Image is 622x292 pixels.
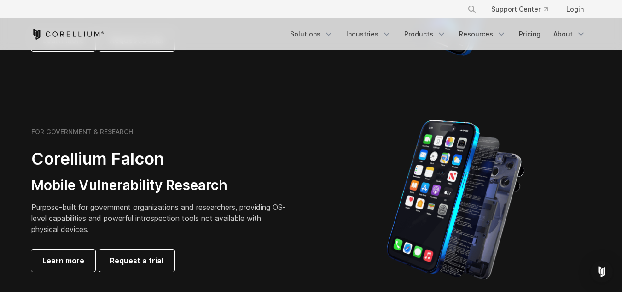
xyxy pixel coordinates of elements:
div: Navigation Menu [285,26,591,42]
a: Login [559,1,591,18]
p: Purpose-built for government organizations and researchers, providing OS-level capabilities and p... [31,202,289,235]
h2: Corellium Falcon [31,149,289,169]
a: Request a trial [99,250,174,272]
img: iPhone model separated into the mechanics used to build the physical device. [386,119,525,280]
div: Open Intercom Messenger [591,261,613,283]
h3: Mobile Vulnerability Research [31,177,289,194]
button: Search [464,1,480,18]
a: Solutions [285,26,339,42]
span: Request a trial [110,255,163,266]
h6: FOR GOVERNMENT & RESEARCH [31,128,133,136]
a: Corellium Home [31,29,105,40]
a: Learn more [31,250,95,272]
a: Resources [453,26,512,42]
a: Industries [341,26,397,42]
a: Support Center [484,1,555,18]
a: Products [399,26,452,42]
div: Navigation Menu [456,1,591,18]
a: About [548,26,591,42]
a: Pricing [513,26,546,42]
span: Learn more [42,255,84,266]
